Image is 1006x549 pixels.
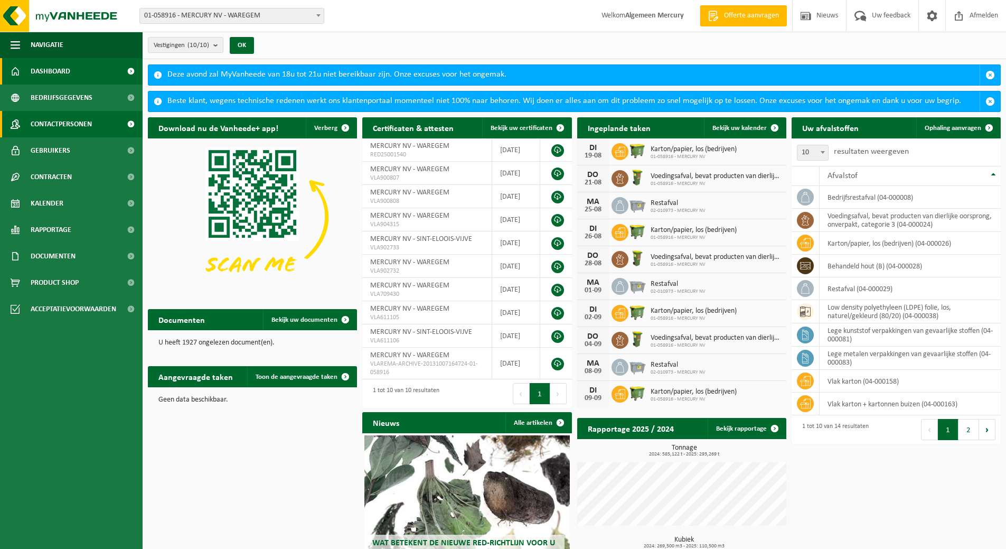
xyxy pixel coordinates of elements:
[651,145,737,154] span: Karton/papier, los (bedrijven)
[31,217,71,243] span: Rapportage
[921,419,938,440] button: Previous
[370,212,449,220] span: MERCURY NV - WAREGEM
[651,342,781,349] span: 01-058916 - MERCURY NV
[721,11,782,21] span: Offerte aanvragen
[314,125,337,132] span: Verberg
[628,357,646,375] img: WB-2500-GAL-GY-01
[820,370,1001,393] td: vlak karton (04-000158)
[370,328,472,336] span: MERCURY NV - SINT-ELOOIS-VIJVE
[148,366,243,387] h2: Aangevraagde taken
[582,332,604,341] div: DO
[370,351,449,359] span: MERCURY NV - WAREGEM
[651,361,706,369] span: Restafval
[582,206,604,213] div: 25-08
[505,412,571,433] a: Alle artikelen
[550,383,567,404] button: Next
[958,419,979,440] button: 2
[167,65,980,85] div: Deze avond zal MyVanheede van 18u tot 21u niet bereikbaar zijn. Onze excuses voor het ongemak.
[628,330,646,348] img: WB-0060-HPE-GN-50
[651,280,706,289] span: Restafval
[582,544,786,549] span: 2024: 269,500 m3 - 2025: 110,500 m3
[577,117,661,138] h2: Ingeplande taken
[582,171,604,179] div: DO
[628,196,646,213] img: WB-2500-GAL-GY-01
[651,307,737,315] span: Karton/papier, los (bedrijven)
[31,85,92,111] span: Bedrijfsgegevens
[263,309,356,330] a: Bekijk uw documenten
[31,243,76,269] span: Documenten
[370,244,484,252] span: VLA902733
[582,314,604,321] div: 02-09
[797,418,869,441] div: 1 tot 10 van 14 resultaten
[148,309,215,330] h2: Documenten
[492,138,540,162] td: [DATE]
[916,117,1000,138] a: Ophaling aanvragen
[492,301,540,324] td: [DATE]
[651,388,737,396] span: Karton/papier, los (bedrijven)
[582,395,604,402] div: 09-09
[651,315,737,322] span: 01-058916 - MERCURY NV
[708,418,785,439] a: Bekijk rapportage
[651,334,781,342] span: Voedingsafval, bevat producten van dierlijke oorsprong, onverpakt, categorie 3
[820,209,1001,232] td: voedingsafval, bevat producten van dierlijke oorsprong, onverpakt, categorie 3 (04-000024)
[370,305,449,313] span: MERCURY NV - WAREGEM
[31,58,70,85] span: Dashboard
[370,360,484,377] span: VLAREMA-ARCHIVE-20131007164724-01-058916
[820,277,1001,300] td: restafval (04-000029)
[370,220,484,229] span: VLA904315
[31,137,70,164] span: Gebruikers
[187,42,209,49] count: (10/10)
[820,347,1001,370] td: lege metalen verpakkingen van gevaarlijke stoffen (04-000083)
[492,348,540,379] td: [DATE]
[582,233,604,240] div: 26-08
[582,152,604,160] div: 19-08
[651,253,781,262] span: Voedingsafval, bevat producten van dierlijke oorsprong, onverpakt, categorie 3
[31,296,116,322] span: Acceptatievoorwaarden
[651,154,737,160] span: 01-058916 - MERCURY NV
[582,341,604,348] div: 04-09
[139,8,324,24] span: 01-058916 - MERCURY NV - WAREGEM
[625,12,684,20] strong: Algemeen Mercury
[628,384,646,402] img: WB-1100-HPE-GN-50
[651,369,706,376] span: 02-010973 - MERCURY NV
[492,162,540,185] td: [DATE]
[582,252,604,260] div: DO
[582,225,604,233] div: DI
[979,419,995,440] button: Next
[628,276,646,294] img: WB-2500-GAL-GY-01
[368,382,439,405] div: 1 tot 10 van 10 resultaten
[370,313,484,322] span: VLA611105
[792,117,869,138] h2: Uw afvalstoffen
[582,444,786,457] h3: Tonnage
[651,396,737,403] span: 01-058916 - MERCURY NV
[362,412,410,433] h2: Nieuws
[820,323,1001,347] td: lege kunststof verpakkingen van gevaarlijke stoffen (04-000081)
[628,222,646,240] img: WB-1100-HPE-GN-50
[370,197,484,206] span: VLA900808
[651,289,706,295] span: 02-010973 - MERCURY NV
[492,185,540,208] td: [DATE]
[513,383,530,404] button: Previous
[938,419,958,440] button: 1
[628,249,646,267] img: WB-0060-HPE-GN-50
[492,278,540,301] td: [DATE]
[492,324,540,348] td: [DATE]
[925,125,981,132] span: Ophaling aanvragen
[370,174,484,182] span: VLA900807
[582,386,604,395] div: DI
[820,255,1001,277] td: behandeld hout (B) (04-000028)
[247,366,356,387] a: Toon de aangevraagde taken
[158,396,346,404] p: Geen data beschikbaar.
[582,305,604,314] div: DI
[482,117,571,138] a: Bekijk uw certificaten
[712,125,767,132] span: Bekijk uw kalender
[370,151,484,159] span: RED25001540
[370,258,449,266] span: MERCURY NV - WAREGEM
[582,287,604,294] div: 01-09
[370,290,484,299] span: VLA709430
[230,37,254,54] button: OK
[582,260,604,267] div: 28-08
[628,142,646,160] img: WB-1100-HPE-GN-50
[582,536,786,549] h3: Kubiek
[582,179,604,187] div: 21-08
